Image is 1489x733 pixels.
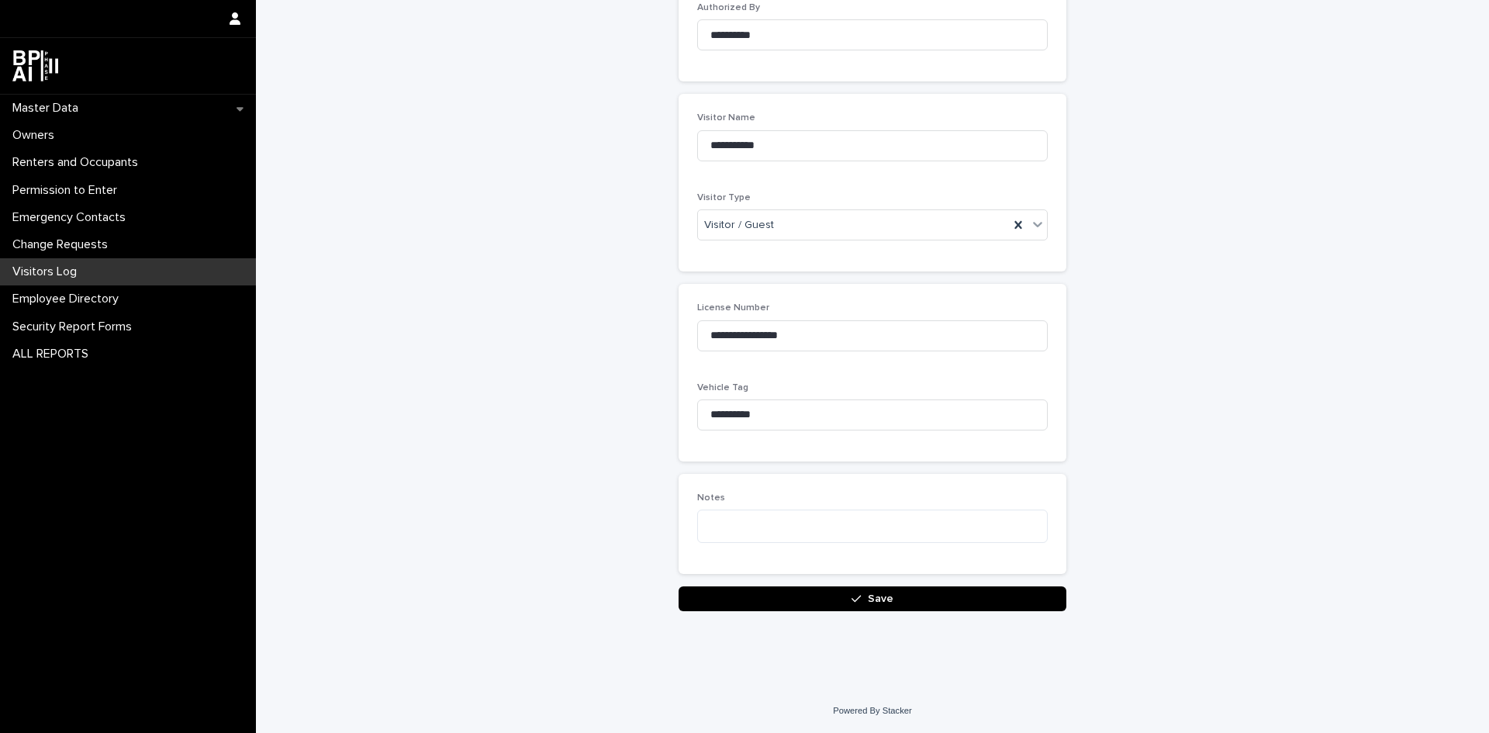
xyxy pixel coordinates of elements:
[868,593,893,604] span: Save
[6,128,67,143] p: Owners
[679,586,1066,611] button: Save
[6,155,150,170] p: Renters and Occupants
[12,50,58,81] img: dwgmcNfxSF6WIOOXiGgu
[697,493,725,503] span: Notes
[697,113,755,123] span: Visitor Name
[697,193,751,202] span: Visitor Type
[697,3,760,12] span: Authorized By
[6,265,89,279] p: Visitors Log
[6,320,144,334] p: Security Report Forms
[6,101,91,116] p: Master Data
[833,706,911,715] a: Powered By Stacker
[6,210,138,225] p: Emergency Contacts
[6,183,130,198] p: Permission to Enter
[697,383,748,392] span: Vehicle Tag
[6,347,101,361] p: ALL REPORTS
[697,303,769,313] span: License Number
[6,292,131,306] p: Employee Directory
[704,217,774,233] span: Visitor / Guest
[6,237,120,252] p: Change Requests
